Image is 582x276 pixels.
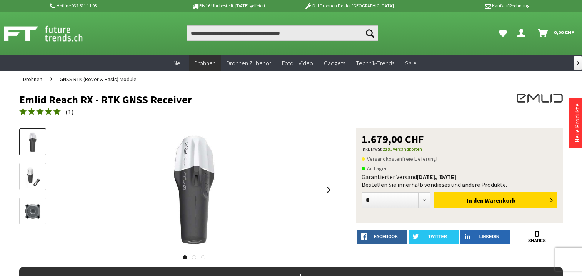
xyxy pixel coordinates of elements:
span: Drohnen [194,59,216,67]
span: Drohnen [23,76,42,83]
span: LinkedIn [479,234,499,239]
span: Technik-Trends [356,59,394,67]
a: Meine Favoriten [495,25,511,41]
b: [DATE], [DATE] [417,173,456,181]
span: An Lager [362,164,387,173]
img: Emlid Reach RX - RTK GNSS Receiver [133,128,256,251]
a: Dein Konto [514,25,532,41]
div: Garantierter Versand Bestellen Sie innerhalb von dieses und andere Produkte. [362,173,557,188]
span: twitter [428,234,447,239]
a: shares [512,238,562,243]
span: 0,00 CHF [554,26,574,38]
h1: Emlid Reach RX - RTK GNSS Receiver [19,94,454,105]
a: twitter [409,230,459,244]
span: In den [467,196,484,204]
a: Drohnen [19,71,46,88]
span: Warenkorb [485,196,515,204]
button: Suchen [362,25,378,41]
span: 1 [68,108,72,116]
a: Sale [400,55,422,71]
span: Versandkostenfreie Lieferung! [362,154,437,163]
span: GNSS RTK (Rover & Basis) Module [60,76,137,83]
span:  [577,61,579,65]
a: Neue Produkte [573,103,581,143]
span: Drohnen Zubehör [227,59,271,67]
a: Drohnen Zubehör [221,55,277,71]
button: In den Warenkorb [434,192,557,208]
span: facebook [374,234,398,239]
p: inkl. MwSt. [362,145,557,154]
img: Shop Futuretrends - zur Startseite wechseln [4,24,100,43]
span: Sale [405,59,417,67]
a: GNSS RTK (Rover & Basis) Module [56,71,140,88]
img: Vorschau: Emlid Reach RX - RTK GNSS Receiver [22,131,44,153]
a: 0 [512,230,562,238]
span: ( ) [65,108,74,116]
a: Drohnen [189,55,221,71]
input: Produkt, Marke, Kategorie, EAN, Artikelnummer… [187,25,379,41]
img: EMLID [517,94,563,103]
a: Neu [168,55,189,71]
p: Hotline 032 511 11 03 [49,1,169,10]
span: Foto + Video [282,59,313,67]
a: Gadgets [319,55,350,71]
a: (1) [19,107,74,117]
a: Technik-Trends [350,55,400,71]
span: Gadgets [324,59,345,67]
p: Bis 16 Uhr bestellt, [DATE] geliefert. [169,1,289,10]
span: 1.679,00 CHF [362,134,424,145]
a: LinkedIn [460,230,510,244]
a: Foto + Video [277,55,319,71]
span: Neu [173,59,183,67]
p: DJI Drohnen Dealer [GEOGRAPHIC_DATA] [289,1,409,10]
a: Warenkorb [535,25,578,41]
a: zzgl. Versandkosten [383,146,422,152]
a: facebook [357,230,407,244]
p: Kauf auf Rechnung [409,1,529,10]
